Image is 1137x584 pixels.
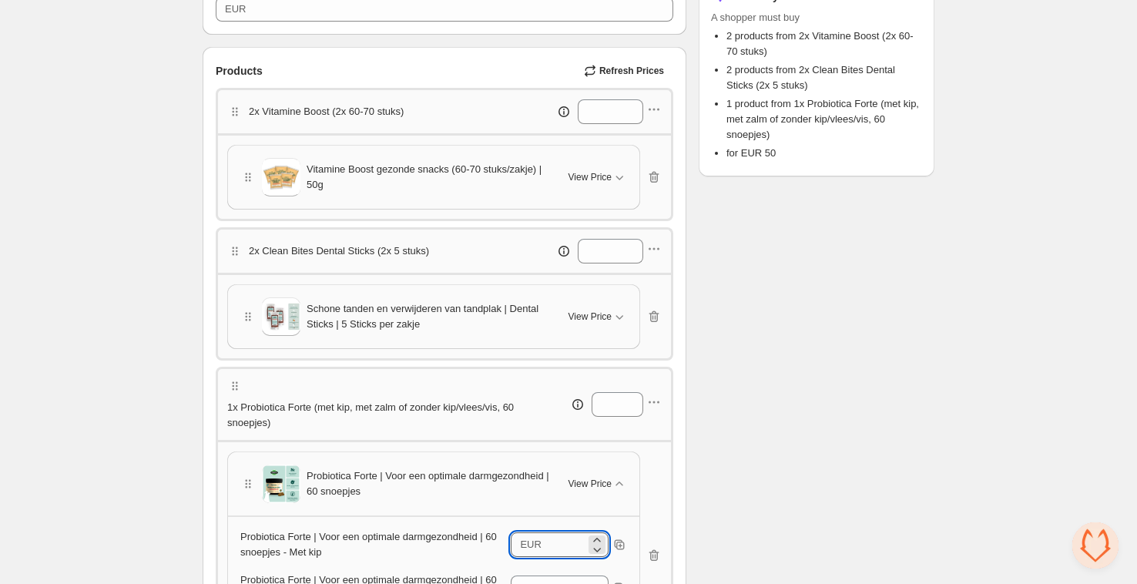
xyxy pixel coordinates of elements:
button: View Price [559,165,636,190]
div: EUR [225,2,246,17]
li: for EUR 50 [726,146,922,161]
span: Products [216,63,263,79]
span: A shopper must buy [711,10,922,25]
p: 2x Clean Bites Dental Sticks (2x 5 stuks) [249,243,429,259]
span: Probiotica Forte | Voor een optimale darmgezondheid | 60 snoepjes [307,468,550,499]
span: View Price [568,171,612,183]
span: View Price [568,310,612,323]
img: Schone tanden en verwijderen van tandplak | Dental Sticks | 5 Sticks per zakje [262,303,300,331]
span: Refresh Prices [599,65,664,77]
button: Refresh Prices [578,60,673,82]
span: Vitamine Boost gezonde snacks (60-70 stuks/zakje) | 50g [307,162,550,193]
span: Schone tanden en verwijderen van tandplak | Dental Sticks | 5 Sticks per zakje [307,301,550,332]
div: EUR [520,537,541,552]
button: View Price [559,472,636,496]
li: 1 product from 1x Probiotica Forte (met kip, met zalm of zonder kip/vlees/vis, 60 snoepjes) [726,96,922,143]
img: Probiotica Forte | Voor een optimale darmgezondheid | 60 snoepjes [262,465,300,503]
li: 2 products from 2x Clean Bites Dental Sticks (2x 5 stuks) [726,62,922,93]
a: Open chat [1072,522,1119,569]
button: View Price [559,304,636,329]
img: Vitamine Boost gezonde snacks (60-70 stuks/zakje) | 50g [262,160,300,195]
p: 2x Vitamine Boost (2x 60-70 stuks) [249,104,404,119]
li: 2 products from 2x Vitamine Boost (2x 60-70 stuks) [726,29,922,59]
span: Probiotica Forte | Voor een optimale darmgezondheid | 60 snoepjes - Met kip [240,531,497,558]
p: 1x Probiotica Forte (met kip, met zalm of zonder kip/vlees/vis, 60 snoepjes) [227,400,515,431]
span: View Price [568,478,612,490]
